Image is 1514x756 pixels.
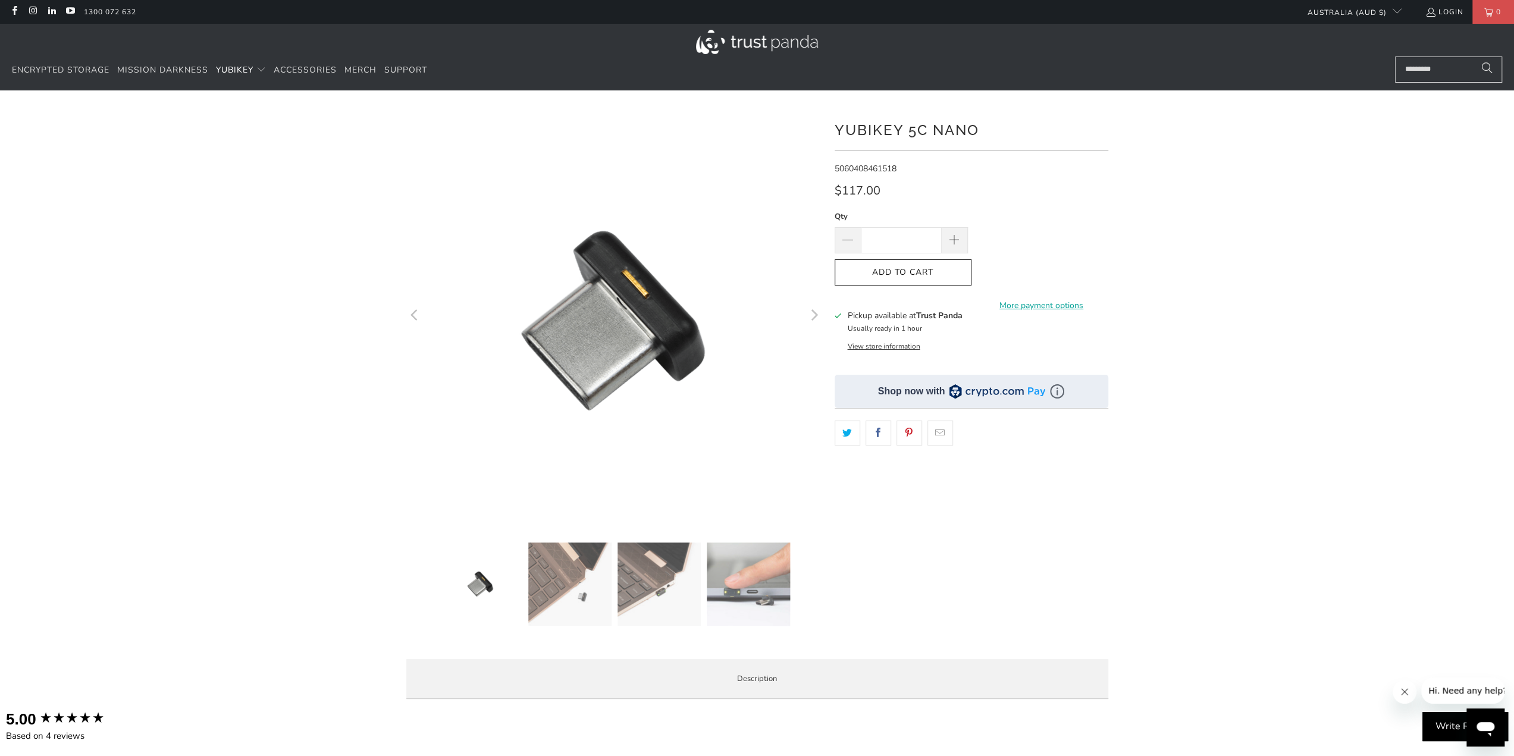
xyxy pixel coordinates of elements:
[847,268,959,278] span: Add to Cart
[617,542,701,626] img: YubiKey 5C Nano - Trust Panda
[1466,708,1504,746] iframe: Button to launch messaging window
[804,108,823,525] button: Next
[916,310,962,321] b: Trust Panda
[6,730,131,742] div: Based on 4 reviews
[878,385,945,398] div: Shop now with
[835,210,968,223] label: Qty
[1472,57,1502,83] button: Search
[216,64,253,76] span: YubiKey
[1421,677,1504,704] iframe: Message from company
[835,117,1108,141] h1: YubiKey 5C Nano
[835,466,1108,492] iframe: Reviews Widget
[12,64,109,76] span: Encrypted Storage
[27,7,37,17] a: Trust Panda Australia on Instagram
[835,259,971,286] button: Add to Cart
[897,421,922,446] a: Share this on Pinterest
[6,708,36,730] div: 5.00
[866,421,891,446] a: Share this on Facebook
[84,5,136,18] a: 1300 072 632
[319,24,914,619] img: yubikey-5c-nano-675918_5000x.png
[847,341,920,351] button: View store information
[274,57,337,84] a: Accessories
[975,299,1108,312] a: More payment options
[696,30,818,54] img: Trust Panda Australia
[117,57,208,84] a: Mission Darkness
[1395,57,1502,83] input: Search...
[344,57,377,84] a: Merch
[12,57,427,84] nav: Translation missing: en.navigation.header.main_nav
[707,542,790,626] img: YubiKey 5C Nano - Trust Panda
[406,108,823,525] a: YubiKey 5C Nano - Trust Panda
[528,542,612,626] img: YubiKey 5C Nano - Trust Panda
[6,708,131,730] div: Overall product rating out of 5: 5.00
[1393,680,1416,704] iframe: Close message
[12,57,109,84] a: Encrypted Storage
[216,57,266,84] summary: YubiKey
[39,711,105,727] div: 5.00 star rating
[847,309,962,322] h3: Pickup available at
[274,64,337,76] span: Accessories
[439,542,522,626] img: YubiKey 5C Nano - Trust Panda
[7,8,86,18] span: Hi. Need any help?
[117,64,208,76] span: Mission Darkness
[406,659,1108,699] label: Description
[384,64,427,76] span: Support
[46,7,57,17] a: Trust Panda Australia on LinkedIn
[1425,5,1463,18] a: Login
[344,64,377,76] span: Merch
[9,7,19,17] a: Trust Panda Australia on Facebook
[835,163,897,174] span: 5060408461518
[927,421,953,446] a: Email this to a friend
[406,108,425,525] button: Previous
[65,7,75,17] a: Trust Panda Australia on YouTube
[384,57,427,84] a: Support
[835,183,880,199] span: $117.00
[847,324,921,333] small: Usually ready in 1 hour
[1422,712,1508,742] div: Write Review
[835,421,860,446] a: Share this on Twitter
